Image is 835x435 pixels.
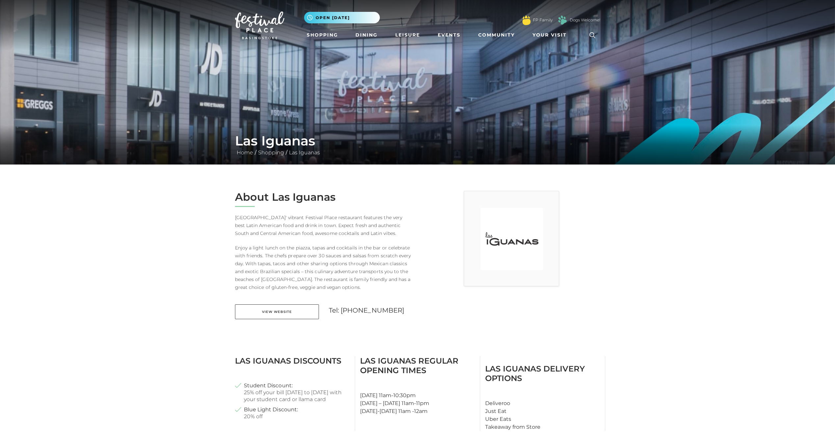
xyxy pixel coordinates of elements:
li: 25% off your bill [DATE] to [DATE] with your student card or llama card [235,382,350,403]
a: Shopping [256,149,286,156]
a: Events [435,29,463,41]
a: Shopping [304,29,341,41]
div: [DATE] 11am-10:30pm [DATE] – [DATE] 11am-11pm [DATE]-[DATE] 11am -12am [355,356,480,431]
a: View Website [235,304,319,319]
a: Leisure [393,29,423,41]
span: Open [DATE] [316,15,350,21]
h3: Las Iguanas Regular Opening Times [360,356,475,375]
p: Enjoy a light lunch on the piazza, tapas and cocktails in the bar or celebrate with friends. The ... [235,244,413,291]
div: / / [230,133,605,157]
p: [GEOGRAPHIC_DATA]' vibrant Festival Place restaurant features the very best Latin American food a... [235,214,413,237]
h1: Las Iguanas [235,133,600,149]
a: Las Iguanas [287,149,322,156]
button: Open [DATE] [304,12,380,23]
a: Community [476,29,517,41]
strong: Blue Light Discount: [244,406,298,413]
a: Tel: [PHONE_NUMBER] [329,306,404,314]
div: Deliveroo Just Eat Uber Eats Takeaway from Store [480,356,605,431]
span: Your Visit [533,32,567,38]
img: Festival Place Logo [235,12,284,39]
h2: About Las Iguanas [235,191,413,203]
a: Dogs Welcome! [570,17,600,23]
h3: Las Iguanas Discounts [235,356,350,366]
h3: Las Iguanas Delivery Options [485,364,600,383]
a: FP Family [533,17,553,23]
a: Dining [353,29,380,41]
a: Your Visit [530,29,573,41]
li: 20% off [235,406,350,420]
strong: Student Discount: [244,382,293,389]
a: Home [235,149,255,156]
